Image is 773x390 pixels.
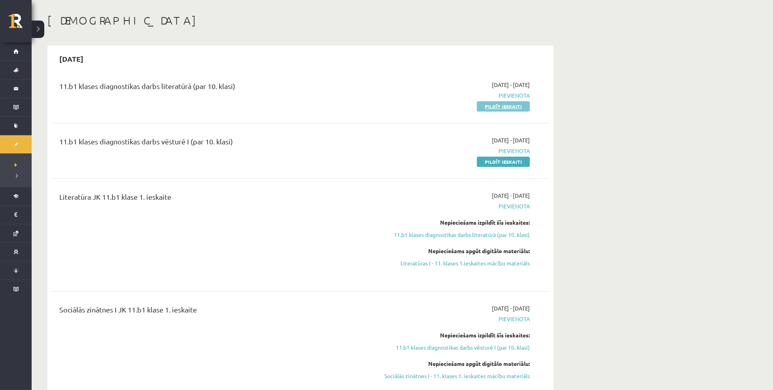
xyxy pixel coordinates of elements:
[477,101,530,112] a: Pildīt ieskaiti
[492,81,530,89] span: [DATE] - [DATE]
[381,315,530,323] span: Pievienota
[381,372,530,380] a: Sociālās zinātnes I - 11. klases 1. ieskaites mācību materiāls
[492,191,530,200] span: [DATE] - [DATE]
[492,136,530,144] span: [DATE] - [DATE]
[477,157,530,167] a: Pildīt ieskaiti
[47,14,554,27] h1: [DEMOGRAPHIC_DATA]
[381,202,530,210] span: Pievienota
[381,247,530,255] div: Nepieciešams apgūt digitālo materiālu:
[381,343,530,352] a: 11.b1 klases diagnostikas darbs vēsturē I (par 10. klasi)
[381,91,530,100] span: Pievienota
[59,304,369,319] div: Sociālās zinātnes I JK 11.b1 klase 1. ieskaite
[381,360,530,368] div: Nepieciešams apgūt digitālo materiālu:
[59,81,369,95] div: 11.b1 klases diagnostikas darbs literatūrā (par 10. klasi)
[492,304,530,312] span: [DATE] - [DATE]
[381,147,530,155] span: Pievienota
[381,331,530,339] div: Nepieciešams izpildīt šīs ieskaites:
[381,231,530,239] a: 11.b1 klases diagnostikas darbs literatūrā (par 10. klasi)
[381,218,530,227] div: Nepieciešams izpildīt šīs ieskaites:
[59,136,369,151] div: 11.b1 klases diagnostikas darbs vēsturē I (par 10. klasi)
[9,14,32,34] a: Rīgas 1. Tālmācības vidusskola
[381,259,530,267] a: Literatūras I - 11. klases 1.ieskaites mācību materiāls
[59,191,369,206] div: Literatūra JK 11.b1 klase 1. ieskaite
[51,49,91,68] h2: [DATE]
